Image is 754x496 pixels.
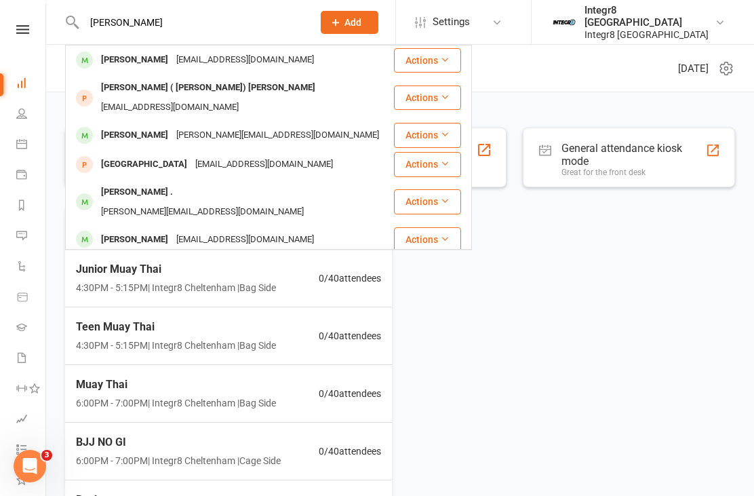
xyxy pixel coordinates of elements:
button: Actions [394,85,461,110]
a: Dashboard [16,69,47,100]
input: Search... [80,13,303,32]
span: 0 / 40 attendees [319,328,381,343]
div: [PERSON_NAME] [97,50,172,70]
a: Payments [16,161,47,191]
button: Actions [394,189,461,214]
button: Actions [394,48,461,73]
span: 6:00PM - 7:00PM | Integr8 Cheltenham | Cage Side [76,453,281,468]
span: 4:30PM - 5:15PM | Integr8 Cheltenham | Bag Side [76,280,276,295]
span: 0 / 40 attendees [319,386,381,401]
a: Assessments [16,405,47,436]
img: thumb_image1744271085.png [551,9,578,36]
span: [DATE] [678,60,709,77]
span: Settings [433,7,470,37]
button: Add [321,11,378,34]
span: 4:30PM - 5:15PM | Integr8 Cheltenham | Bag Side [76,338,276,353]
span: Junior Muay Thai [76,261,276,278]
a: Calendar [16,130,47,161]
div: [EMAIL_ADDRESS][DOMAIN_NAME] [191,155,337,174]
a: Product Sales [16,283,47,313]
button: Actions [394,152,461,176]
div: Great for the front desk [561,168,705,177]
a: People [16,100,47,130]
span: Teen Muay Thai [76,318,276,336]
div: [EMAIL_ADDRESS][DOMAIN_NAME] [172,230,318,250]
span: Add [344,17,361,28]
div: [PERSON_NAME][EMAIL_ADDRESS][DOMAIN_NAME] [172,126,383,145]
span: 0 / 40 attendees [319,271,381,286]
div: [PERSON_NAME][EMAIL_ADDRESS][DOMAIN_NAME] [97,202,308,222]
div: General attendance kiosk mode [561,142,705,168]
span: Muay Thai [76,376,276,394]
span: 0 / 40 attendees [319,444,381,459]
button: Actions [394,123,461,147]
span: BJJ NO GI [76,434,281,451]
div: Integr8 [GEOGRAPHIC_DATA] [584,28,715,41]
a: Reports [16,191,47,222]
span: 6:00PM - 7:00PM | Integr8 Cheltenham | Bag Side [76,396,276,411]
button: Actions [394,227,461,252]
div: [EMAIL_ADDRESS][DOMAIN_NAME] [97,98,243,117]
iframe: Intercom live chat [14,450,46,482]
div: [PERSON_NAME] [97,230,172,250]
div: [PERSON_NAME] [97,126,172,145]
div: [PERSON_NAME] . [97,183,177,202]
div: [GEOGRAPHIC_DATA] [97,155,191,174]
div: Integr8 [GEOGRAPHIC_DATA] [584,4,715,28]
div: [EMAIL_ADDRESS][DOMAIN_NAME] [172,50,318,70]
div: [PERSON_NAME] ( [PERSON_NAME]) [PERSON_NAME] [97,78,319,98]
span: 3 [41,450,52,461]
